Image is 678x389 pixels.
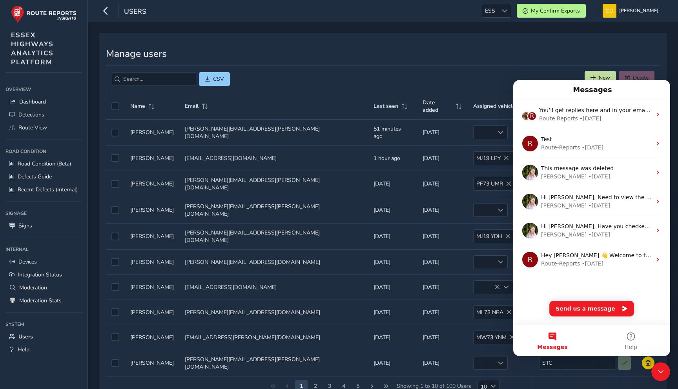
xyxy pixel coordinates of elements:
[5,343,82,356] a: Help
[417,325,468,350] td: [DATE]
[111,206,119,214] div: Select auth0|65cf6c0be61ba9cacffa938c
[423,99,452,114] span: Date added
[19,297,62,304] span: Moderation Stats
[368,171,417,197] td: [DATE]
[112,72,196,86] input: Search...
[417,350,468,376] td: [DATE]
[68,64,90,72] div: • [DATE]
[111,180,119,188] div: Select auth0|666aa80c5650017ab5f4acf2
[179,249,368,274] td: [PERSON_NAME][EMAIL_ADDRESS][DOMAIN_NAME]
[18,186,78,193] span: Recent Defects (Internal)
[417,145,468,171] td: [DATE]
[28,122,73,130] div: [PERSON_NAME]
[130,102,145,110] span: Name
[5,108,82,121] a: Detections
[417,171,468,197] td: [DATE]
[28,85,100,91] span: This message was deleted
[18,160,71,167] span: Road Condition (Beta)
[5,294,82,307] a: Moderation Stats
[19,284,47,291] span: Moderation
[9,56,25,71] div: Profile image for Route-Reports
[603,4,616,18] img: diamond-layout
[417,274,468,300] td: [DATE]
[26,27,396,33] span: You’ll get replies here and in your email: ✉️ [PERSON_NAME][EMAIL_ADDRESS][DOMAIN_NAME] Our usual...
[28,151,73,159] div: [PERSON_NAME]
[28,114,452,120] span: Hi [PERSON_NAME], Need to view the inspection routes you travelled [DATE]? Check out this article...
[651,362,670,381] iframe: Intercom live chat
[18,111,44,118] span: Detections
[125,119,179,145] td: [PERSON_NAME]
[78,245,157,276] button: Help
[125,249,179,274] td: [PERSON_NAME]
[111,258,119,266] div: Select auth0|6819c27f4038a554c8bc6d88
[5,244,82,255] div: Internal
[125,350,179,376] td: [PERSON_NAME]
[417,119,468,145] td: [DATE]
[179,145,368,171] td: [EMAIL_ADDRESS][DOMAIN_NAME]
[125,171,179,197] td: [PERSON_NAME]
[5,95,82,108] a: Dashboard
[417,197,468,223] td: [DATE]
[417,300,468,325] td: [DATE]
[179,171,368,197] td: [PERSON_NAME][EMAIL_ADDRESS][PERSON_NAME][DOMAIN_NAME]
[66,35,88,43] div: • [DATE]
[179,325,368,350] td: [EMAIL_ADDRESS][PERSON_NAME][DOMAIN_NAME]
[5,157,82,170] a: Road Condition (Beta)
[599,74,610,82] span: New
[474,152,509,165] span: MJ19 LPY
[179,197,368,223] td: [PERSON_NAME][EMAIL_ADDRESS][PERSON_NAME][DOMAIN_NAME]
[18,124,47,131] span: Route View
[28,93,73,101] div: [PERSON_NAME]
[585,71,616,85] button: New
[9,172,25,187] div: Profile image for Route-Reports
[68,180,90,188] div: • [DATE]
[111,264,124,270] span: Help
[125,223,179,249] td: [PERSON_NAME]
[517,4,586,18] button: My Confirm Exports
[5,219,82,232] a: Signs
[18,346,29,353] span: Help
[179,223,368,249] td: [PERSON_NAME][EMAIL_ADDRESS][PERSON_NAME][DOMAIN_NAME]
[124,7,146,18] span: Users
[125,197,179,223] td: [PERSON_NAME]
[417,249,468,274] td: [DATE]
[474,177,511,190] span: PF73 UMR
[18,222,32,229] span: Signs
[417,223,468,249] td: [DATE]
[482,4,498,17] span: ESS
[179,119,368,145] td: [PERSON_NAME][EMAIL_ADDRESS][PERSON_NAME][DOMAIN_NAME]
[18,333,33,340] span: Users
[11,5,77,23] img: rr logo
[5,84,82,95] div: Overview
[199,72,230,86] button: CSV
[5,170,82,183] a: Defects Guide
[5,145,82,157] div: Road Condition
[368,274,417,300] td: [DATE]
[179,350,368,376] td: [PERSON_NAME][EMAIL_ADDRESS][PERSON_NAME][DOMAIN_NAME]
[28,56,39,62] span: Test
[111,308,119,316] div: Select auth0|66717132d58e6509796be91c
[125,274,179,300] td: [PERSON_NAME]
[473,102,516,110] span: Assigned vehicle
[106,48,660,60] h3: Manage users
[179,274,368,300] td: [EMAIL_ADDRESS][DOMAIN_NAME]
[474,230,510,243] span: MJ19 YDH
[111,129,119,136] div: Select auth0|679b8170ade7801fefe4fdfd
[19,98,46,105] span: Dashboard
[125,145,179,171] td: [PERSON_NAME]
[368,197,417,223] td: [DATE]
[28,180,67,188] div: Route-Reports
[619,4,658,18] span: [PERSON_NAME]
[368,119,417,145] td: 51 minutes ago
[368,223,417,249] td: [DATE]
[26,35,65,43] div: Route Reports
[18,258,37,265] span: Devices
[5,255,82,268] a: Devices
[125,300,179,325] td: [PERSON_NAME]
[28,64,67,72] div: Route-Reports
[24,264,54,270] span: Messages
[111,359,119,367] div: Select auth0|668793dc5a1d2470b077af81
[75,122,97,130] div: • [DATE]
